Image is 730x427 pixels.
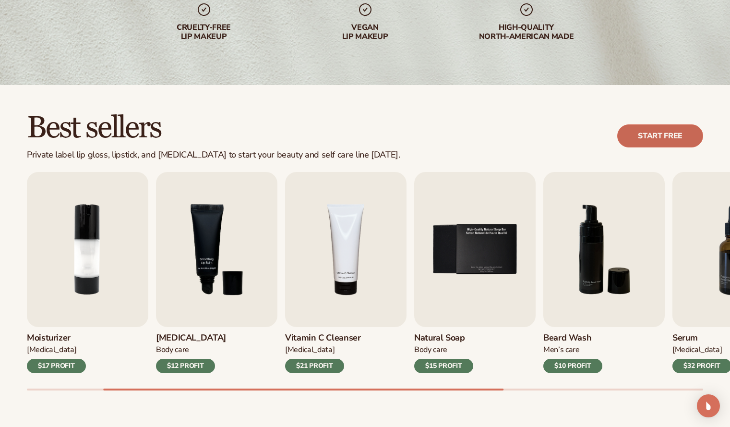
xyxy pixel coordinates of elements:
[156,359,215,373] div: $12 PROFIT
[156,345,226,355] div: Body Care
[27,359,86,373] div: $17 PROFIT
[285,345,361,355] div: [MEDICAL_DATA]
[543,345,602,355] div: Men’s Care
[697,394,720,417] div: Open Intercom Messenger
[143,23,265,41] div: Cruelty-free lip makeup
[285,359,344,373] div: $21 PROFIT
[543,333,602,343] h3: Beard Wash
[414,172,536,373] a: 5 / 9
[27,112,400,144] h2: Best sellers
[27,345,86,355] div: [MEDICAL_DATA]
[414,345,473,355] div: Body Care
[465,23,588,41] div: High-quality North-american made
[414,359,473,373] div: $15 PROFIT
[304,23,427,41] div: Vegan lip makeup
[156,333,226,343] h3: [MEDICAL_DATA]
[285,333,361,343] h3: Vitamin C Cleanser
[156,172,277,373] a: 3 / 9
[27,333,86,343] h3: Moisturizer
[285,172,407,373] a: 4 / 9
[543,359,602,373] div: $10 PROFIT
[543,172,665,373] a: 6 / 9
[617,124,703,147] a: Start free
[27,150,400,160] div: Private label lip gloss, lipstick, and [MEDICAL_DATA] to start your beauty and self care line [DA...
[414,333,473,343] h3: Natural Soap
[27,172,148,373] a: 2 / 9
